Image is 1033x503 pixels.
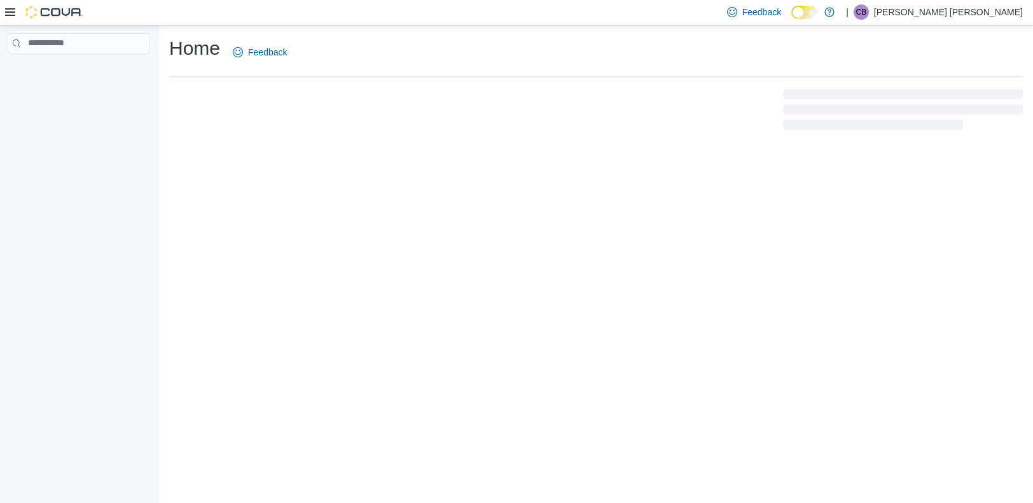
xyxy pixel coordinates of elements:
span: Feedback [248,46,287,59]
p: | [846,4,849,20]
span: Loading [783,92,1023,132]
h1: Home [169,36,220,61]
a: Feedback [228,39,292,65]
span: CB [856,4,866,20]
input: Dark Mode [791,6,818,19]
p: [PERSON_NAME] [PERSON_NAME] [874,4,1023,20]
span: Feedback [742,6,781,18]
img: Cova [25,6,83,18]
nav: Complex example [8,56,150,87]
div: Cameron Brown [854,4,869,20]
span: Dark Mode [791,19,792,20]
